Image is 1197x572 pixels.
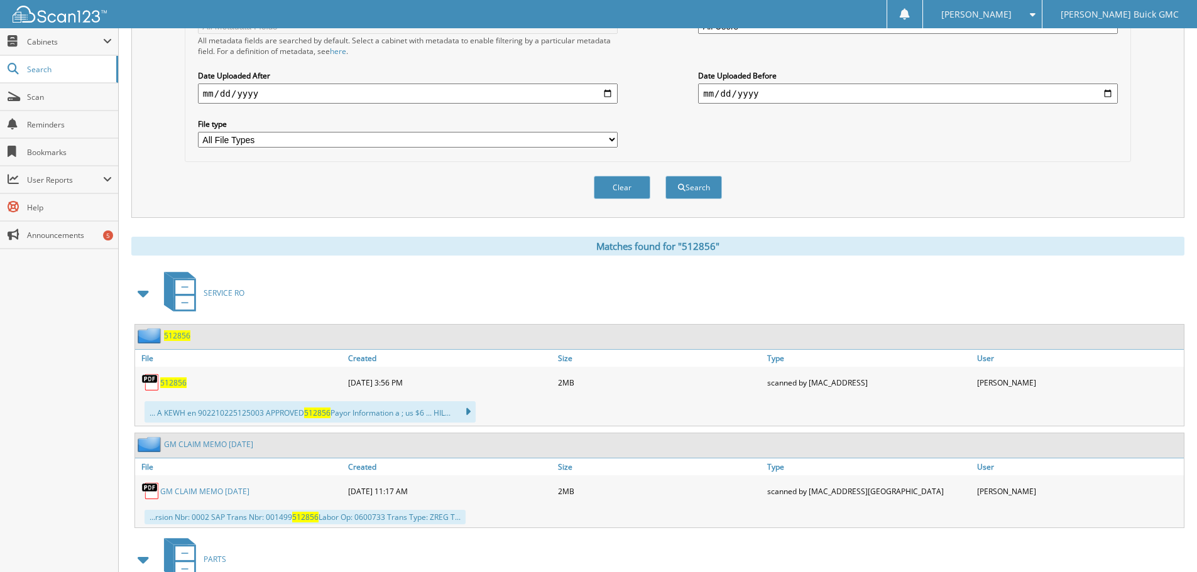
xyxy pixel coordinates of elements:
label: Date Uploaded After [198,70,618,81]
img: PDF.png [141,482,160,500]
a: Type [764,458,974,475]
span: Search [27,64,110,75]
div: [DATE] 3:56 PM [345,370,555,395]
img: folder2.png [138,436,164,452]
div: [DATE] 11:17 AM [345,478,555,504]
a: 512856 [160,377,187,388]
a: SERVICE RO [156,268,244,318]
span: Bookmarks [27,147,112,158]
span: 512856 [292,512,319,522]
a: Created [345,350,555,367]
a: GM CLAIM MEMO [DATE] [164,439,253,450]
a: 512856 [164,330,190,341]
span: 512856 [304,407,331,418]
input: end [698,84,1118,104]
a: Size [555,350,765,367]
div: [PERSON_NAME] [974,370,1184,395]
span: Cabinets [27,36,103,47]
button: Search [665,176,722,199]
div: ... A KEWH en 902210225125003 APPROVED Payor Information a ; us $6 ... HIL... [145,401,476,423]
div: [PERSON_NAME] [974,478,1184,504]
span: Announcements [27,230,112,240]
iframe: Chat Widget [1134,512,1197,572]
img: folder2.png [138,328,164,343]
a: Created [345,458,555,475]
span: User Reports [27,175,103,185]
span: PARTS [204,554,226,564]
a: Size [555,458,765,475]
a: GM CLAIM MEMO [DATE] [160,486,249,497]
label: Date Uploaded Before [698,70,1118,81]
img: scan123-logo-white.svg [13,6,107,23]
div: Matches found for "512856" [131,237,1184,256]
div: All metadata fields are searched by default. Select a cabinet with metadata to enable filtering b... [198,35,618,57]
span: Scan [27,92,112,102]
div: 2MB [555,478,765,504]
div: ...rsion Nbr: 0002 SAP Trans Nbr: 001499 Labor Op: 0600733 Trans Type: ZREG T... [145,510,466,524]
a: Type [764,350,974,367]
div: 2MB [555,370,765,395]
label: File type [198,119,618,129]
a: here [330,46,346,57]
span: [PERSON_NAME] Buick GMC [1061,11,1179,18]
a: File [135,458,345,475]
span: SERVICE RO [204,288,244,298]
span: [PERSON_NAME] [941,11,1012,18]
img: PDF.png [141,373,160,392]
span: Reminders [27,119,112,130]
div: 5 [103,230,113,240]
div: scanned by [MAC_ADDRESS][GEOGRAPHIC_DATA] [764,478,974,504]
button: Clear [594,176,650,199]
a: User [974,350,1184,367]
a: User [974,458,1184,475]
a: File [135,350,345,367]
span: Help [27,202,112,213]
input: start [198,84,618,104]
div: scanned by [MAC_ADDRESS] [764,370,974,395]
